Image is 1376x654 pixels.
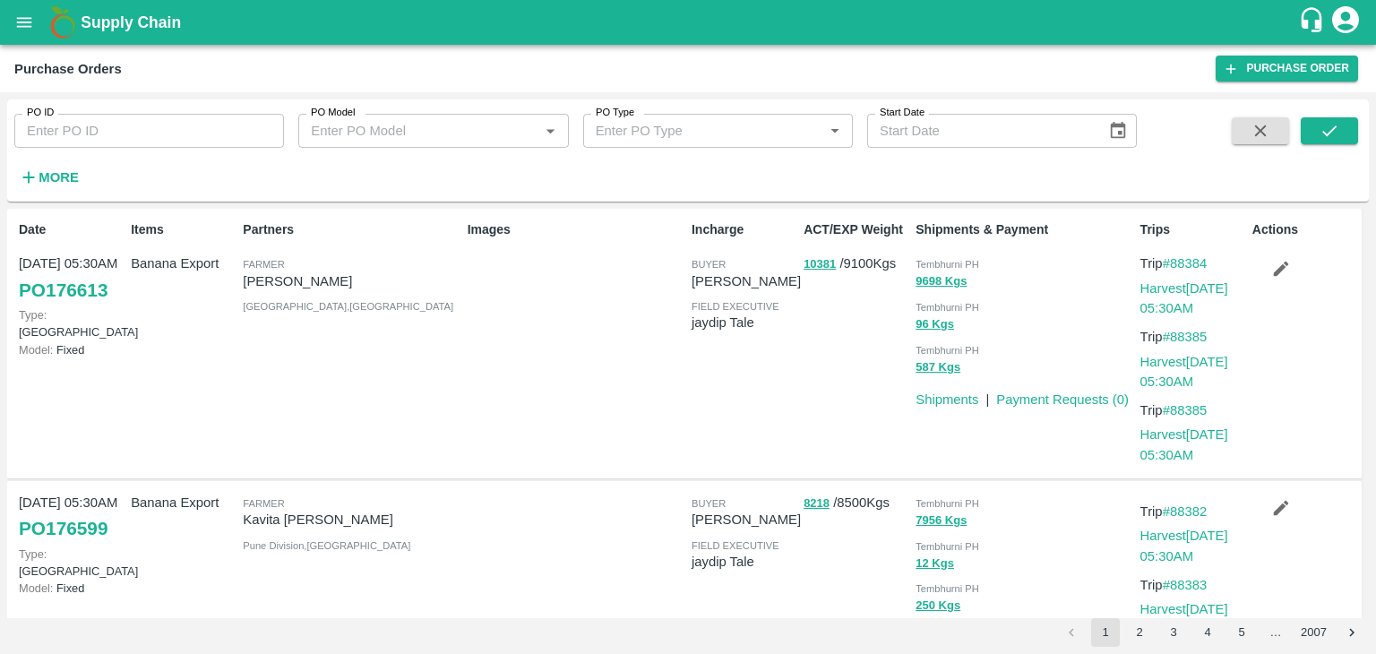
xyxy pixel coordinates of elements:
[1329,4,1362,41] div: account of current user
[1163,504,1208,519] a: #88382
[1140,400,1245,420] p: Trip
[1337,618,1366,647] button: Go to next page
[1261,624,1290,641] div: …
[1140,254,1245,273] p: Trip
[692,313,796,332] p: jaydip Tale
[1140,502,1245,521] p: Trip
[916,271,967,292] button: 9698 Kgs
[131,220,236,239] p: Items
[916,511,967,531] button: 7956 Kgs
[243,540,410,551] span: Pune Division , [GEOGRAPHIC_DATA]
[916,392,978,407] a: Shipments
[596,106,634,120] label: PO Type
[39,170,79,185] strong: More
[14,57,122,81] div: Purchase Orders
[916,357,960,378] button: 587 Kgs
[692,498,726,509] span: buyer
[1091,618,1120,647] button: page 1
[804,254,836,275] button: 10381
[978,383,989,409] div: |
[243,510,460,529] p: Kavita [PERSON_NAME]
[1140,575,1245,595] p: Trip
[14,114,284,148] input: Enter PO ID
[19,547,47,561] span: Type:
[692,259,726,270] span: buyer
[1163,256,1208,271] a: #88384
[1295,618,1332,647] button: Go to page 2007
[692,301,779,312] span: field executive
[538,119,562,142] button: Open
[19,343,53,357] span: Model:
[81,10,1298,35] a: Supply Chain
[1140,220,1245,239] p: Trips
[916,220,1132,239] p: Shipments & Payment
[243,301,453,312] span: [GEOGRAPHIC_DATA] , [GEOGRAPHIC_DATA]
[589,119,818,142] input: Enter PO Type
[1140,602,1228,636] a: Harvest[DATE] 05:30AM
[19,580,124,597] p: Fixed
[880,106,924,120] label: Start Date
[131,254,236,273] p: Banana Export
[867,114,1094,148] input: Start Date
[804,493,908,513] p: / 8500 Kgs
[804,494,830,514] button: 8218
[19,581,53,595] span: Model:
[243,220,460,239] p: Partners
[916,541,979,552] span: Tembhurni PH
[1140,427,1228,461] a: Harvest[DATE] 05:30AM
[304,119,533,142] input: Enter PO Model
[19,493,124,512] p: [DATE] 05:30AM
[916,259,979,270] span: Tembhurni PH
[916,596,960,616] button: 250 Kgs
[916,498,979,509] span: Tembhurni PH
[996,392,1129,407] a: Payment Requests (0)
[19,220,124,239] p: Date
[1140,281,1228,315] a: Harvest[DATE] 05:30AM
[692,220,796,239] p: Incharge
[1140,327,1245,347] p: Trip
[19,308,47,322] span: Type:
[1163,403,1208,417] a: #88385
[81,13,181,31] b: Supply Chain
[19,306,124,340] p: [GEOGRAPHIC_DATA]
[468,220,684,239] p: Images
[1101,114,1135,148] button: Choose date
[916,345,979,356] span: Tembhurni PH
[243,498,284,509] span: Farmer
[692,271,801,291] p: [PERSON_NAME]
[916,583,979,594] span: Tembhurni PH
[19,254,124,273] p: [DATE] 05:30AM
[4,2,45,43] button: open drawer
[692,510,801,529] p: [PERSON_NAME]
[1054,618,1369,647] nav: pagination navigation
[1298,6,1329,39] div: customer-support
[1216,56,1358,82] a: Purchase Order
[14,162,83,193] button: More
[19,512,107,545] a: PO176599
[692,540,779,551] span: field executive
[131,493,236,512] p: Banana Export
[1125,618,1154,647] button: Go to page 2
[1252,220,1357,239] p: Actions
[1163,578,1208,592] a: #88383
[243,259,284,270] span: Farmer
[916,302,979,313] span: Tembhurni PH
[1163,330,1208,344] a: #88385
[1227,618,1256,647] button: Go to page 5
[823,119,847,142] button: Open
[1140,355,1228,389] a: Harvest[DATE] 05:30AM
[19,274,107,306] a: PO176613
[243,271,460,291] p: [PERSON_NAME]
[19,341,124,358] p: Fixed
[916,554,954,574] button: 12 Kgs
[311,106,356,120] label: PO Model
[1140,529,1228,563] a: Harvest[DATE] 05:30AM
[916,314,954,335] button: 96 Kgs
[19,546,124,580] p: [GEOGRAPHIC_DATA]
[1193,618,1222,647] button: Go to page 4
[804,254,908,274] p: / 9100 Kgs
[1159,618,1188,647] button: Go to page 3
[27,106,54,120] label: PO ID
[45,4,81,40] img: logo
[692,552,796,572] p: jaydip Tale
